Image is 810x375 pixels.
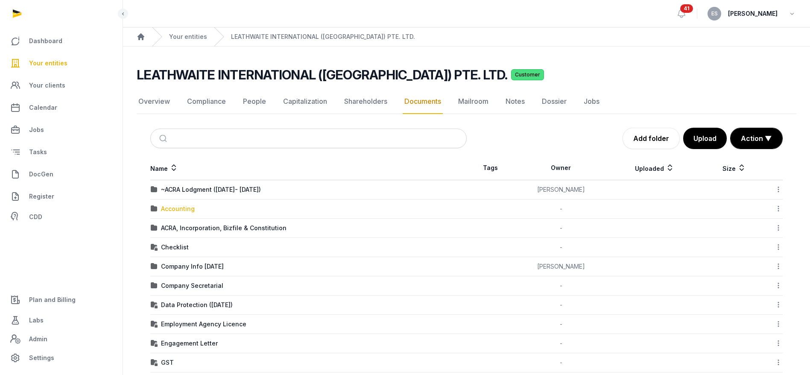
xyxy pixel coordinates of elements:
[169,32,207,41] a: Your entities
[161,339,218,348] div: Engagement Letter
[161,205,195,213] div: Accounting
[281,89,329,114] a: Capitalization
[137,67,508,82] h2: LEATHWAITE INTERNATIONAL ([GEOGRAPHIC_DATA]) PTE. LTD.
[151,244,158,251] img: folder-locked-icon.svg
[161,224,287,232] div: ACRA, Incorporation, Bizfile & Constitution
[7,164,116,185] a: DocGen
[29,36,62,46] span: Dashboard
[511,69,544,80] span: Customer
[151,359,158,366] img: folder-locked-icon.svg
[151,225,158,231] img: folder.svg
[185,89,228,114] a: Compliance
[467,156,515,180] th: Tags
[241,89,268,114] a: People
[515,180,608,199] td: [PERSON_NAME]
[708,7,721,21] button: ES
[515,156,608,180] th: Owner
[7,142,116,162] a: Tasks
[623,128,680,149] a: Add folder
[504,89,526,114] a: Notes
[7,120,116,140] a: Jobs
[403,89,443,114] a: Documents
[151,302,158,308] img: folder-locked-icon.svg
[151,205,158,212] img: folder.svg
[29,103,57,113] span: Calendar
[161,358,174,367] div: GST
[29,353,54,363] span: Settings
[515,353,608,372] td: -
[7,53,116,73] a: Your entities
[231,32,415,41] a: LEATHWAITE INTERNATIONAL ([GEOGRAPHIC_DATA]) PTE. LTD.
[515,296,608,315] td: -
[150,156,467,180] th: Name
[702,156,766,180] th: Size
[515,276,608,296] td: -
[151,340,158,347] img: folder-locked-icon.svg
[608,156,702,180] th: Uploaded
[151,186,158,193] img: folder.svg
[29,80,65,91] span: Your clients
[161,185,261,194] div: ~ACRA Lodgment ([DATE]- [DATE])
[29,169,53,179] span: DocGen
[515,257,608,276] td: [PERSON_NAME]
[29,58,67,68] span: Your entities
[151,321,158,328] img: folder-locked-icon.svg
[7,31,116,51] a: Dashboard
[29,212,42,222] span: CDD
[29,315,44,325] span: Labs
[161,320,246,328] div: Employment Agency Licence
[342,89,389,114] a: Shareholders
[515,219,608,238] td: -
[7,348,116,368] a: Settings
[515,334,608,353] td: -
[137,89,172,114] a: Overview
[161,281,223,290] div: Company Secretarial
[137,89,796,114] nav: Tabs
[456,89,490,114] a: Mailroom
[29,125,44,135] span: Jobs
[731,128,782,149] button: Action ▼
[151,263,158,270] img: folder.svg
[7,208,116,226] a: CDD
[7,331,116,348] a: Admin
[515,315,608,334] td: -
[515,238,608,257] td: -
[154,129,174,148] button: Submit
[161,262,224,271] div: Company Info [DATE]
[7,290,116,310] a: Plan and Billing
[515,199,608,219] td: -
[7,97,116,118] a: Calendar
[29,147,47,157] span: Tasks
[683,128,727,149] button: Upload
[728,9,778,19] span: [PERSON_NAME]
[29,295,76,305] span: Plan and Billing
[29,191,54,202] span: Register
[151,282,158,289] img: folder.svg
[711,11,718,16] span: ES
[161,301,233,309] div: Data Protection ([DATE])
[123,27,810,47] nav: Breadcrumb
[29,334,47,344] span: Admin
[582,89,601,114] a: Jobs
[540,89,568,114] a: Dossier
[161,243,189,252] div: Checklist
[7,310,116,331] a: Labs
[7,75,116,96] a: Your clients
[680,4,693,13] span: 41
[7,186,116,207] a: Register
